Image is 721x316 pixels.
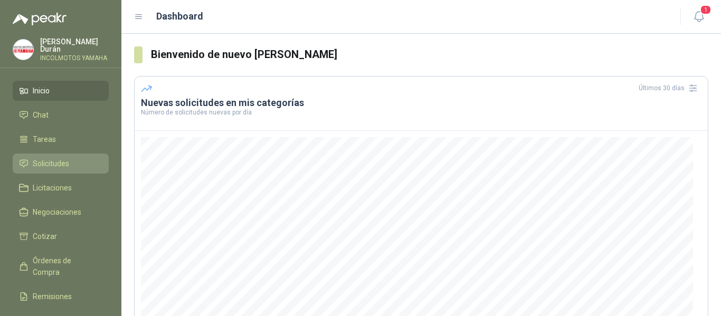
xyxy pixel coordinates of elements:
[33,206,81,218] span: Negociaciones
[700,5,711,15] span: 1
[141,97,701,109] h3: Nuevas solicitudes en mis categorías
[33,231,57,242] span: Cotizar
[13,226,109,246] a: Cotizar
[13,13,67,25] img: Logo peakr
[689,7,708,26] button: 1
[13,105,109,125] a: Chat
[151,46,708,63] h3: Bienvenido de nuevo [PERSON_NAME]
[13,129,109,149] a: Tareas
[40,55,109,61] p: INCOLMOTOS YAMAHA
[33,85,50,97] span: Inicio
[639,80,701,97] div: Últimos 30 días
[13,40,33,60] img: Company Logo
[33,158,69,169] span: Solicitudes
[156,9,203,24] h1: Dashboard
[33,255,99,278] span: Órdenes de Compra
[13,154,109,174] a: Solicitudes
[13,81,109,101] a: Inicio
[13,202,109,222] a: Negociaciones
[33,291,72,302] span: Remisiones
[40,38,109,53] p: [PERSON_NAME] Durán
[33,182,72,194] span: Licitaciones
[33,133,56,145] span: Tareas
[13,286,109,307] a: Remisiones
[33,109,49,121] span: Chat
[13,251,109,282] a: Órdenes de Compra
[13,178,109,198] a: Licitaciones
[141,109,701,116] p: Número de solicitudes nuevas por día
